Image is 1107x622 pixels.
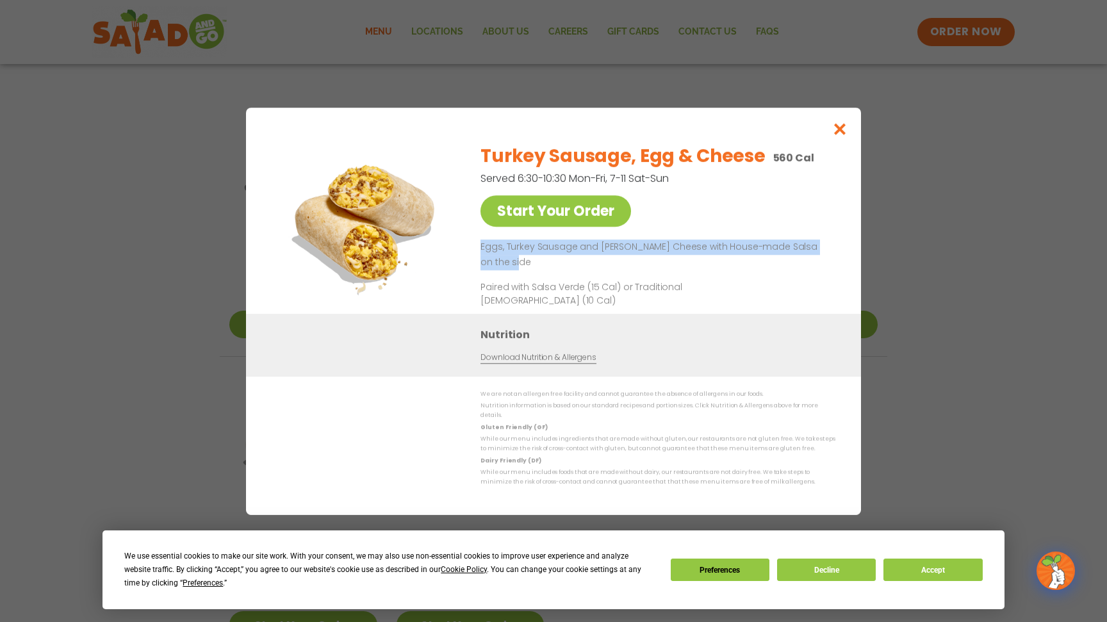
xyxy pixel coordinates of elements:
h2: Turkey Sausage, Egg & Cheese [480,143,765,170]
strong: Gluten Friendly (GF) [480,423,547,430]
button: Preferences [671,559,769,581]
button: Decline [777,559,876,581]
p: Eggs, Turkey Sausage and [PERSON_NAME] Cheese with House-made Salsa on the side [480,240,830,270]
button: Close modal [819,108,861,151]
span: Preferences [183,578,223,587]
strong: Dairy Friendly (DF) [480,456,541,464]
button: Accept [883,559,982,581]
p: 560 Cal [773,150,814,166]
span: Cookie Policy [441,565,487,574]
a: Start Your Order [480,195,631,227]
div: Cookie Consent Prompt [102,530,1004,609]
div: We use essential cookies to make our site work. With your consent, we may also use non-essential ... [124,550,655,590]
p: Served 6:30-10:30 Mon-Fri, 7-11 Sat-Sun [480,170,769,186]
img: wpChatIcon [1038,553,1074,589]
p: Paired with Salsa Verde (15 Cal) or Traditional [DEMOGRAPHIC_DATA] (10 Cal) [480,280,717,307]
a: Download Nutrition & Allergens [480,351,596,363]
img: Featured product photo for Turkey Sausage, Egg & Cheese [275,133,454,313]
p: While our menu includes foods that are made without dairy, our restaurants are not dairy free. We... [480,468,835,487]
h3: Nutrition [480,326,842,342]
p: We are not an allergen free facility and cannot guarantee the absence of allergens in our foods. [480,389,835,399]
p: While our menu includes ingredients that are made without gluten, our restaurants are not gluten ... [480,434,835,454]
p: Nutrition information is based on our standard recipes and portion sizes. Click Nutrition & Aller... [480,401,835,421]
